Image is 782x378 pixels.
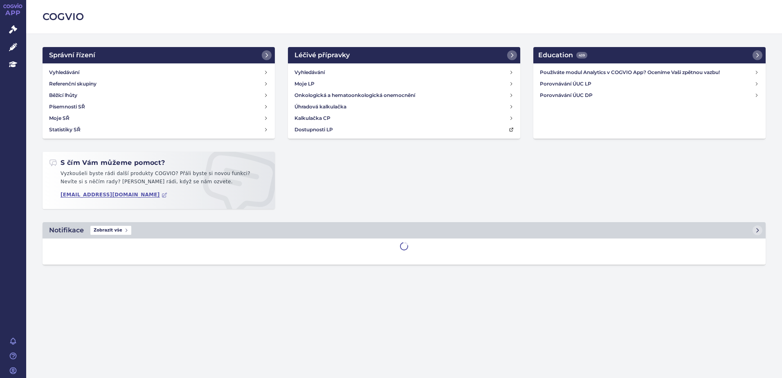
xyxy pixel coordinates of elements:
h4: Písemnosti SŘ [49,103,85,111]
h2: Education [538,50,587,60]
a: Správní řízení [43,47,275,63]
span: Zobrazit vše [90,226,131,235]
a: Porovnávání ÚUC LP [537,78,762,90]
h4: Dostupnosti LP [294,126,333,134]
a: Moje LP [291,78,517,90]
a: Kalkulačka CP [291,112,517,124]
a: Používáte modul Analytics v COGVIO App? Oceníme Vaši zpětnou vazbu! [537,67,762,78]
h4: Kalkulačka CP [294,114,330,122]
h4: Statistiky SŘ [49,126,81,134]
a: Dostupnosti LP [291,124,517,135]
a: Vyhledávání [291,67,517,78]
a: Písemnosti SŘ [46,101,272,112]
h4: Moje SŘ [49,114,70,122]
h4: Porovnávání ÚUC LP [540,80,754,88]
h2: S čím Vám můžeme pomoct? [49,158,165,167]
h2: Léčivé přípravky [294,50,350,60]
a: [EMAIL_ADDRESS][DOMAIN_NAME] [61,192,167,198]
h2: Správní řízení [49,50,95,60]
h4: Moje LP [294,80,315,88]
a: Běžící lhůty [46,90,272,101]
a: NotifikaceZobrazit vše [43,222,766,239]
a: Referenční skupiny [46,78,272,90]
a: Onkologická a hematoonkologická onemocnění [291,90,517,101]
a: Statistiky SŘ [46,124,272,135]
span: 439 [576,52,587,59]
a: Úhradová kalkulačka [291,101,517,112]
h4: Porovnávání ÚUC DP [540,91,754,99]
h4: Běžící lhůty [49,91,77,99]
h4: Vyhledávání [294,68,325,76]
h2: Notifikace [49,225,84,235]
a: Moje SŘ [46,112,272,124]
h4: Používáte modul Analytics v COGVIO App? Oceníme Vaši zpětnou vazbu! [540,68,754,76]
a: Léčivé přípravky [288,47,520,63]
h4: Onkologická a hematoonkologická onemocnění [294,91,415,99]
a: Porovnávání ÚUC DP [537,90,762,101]
h2: COGVIO [43,10,766,24]
p: Vyzkoušeli byste rádi další produkty COGVIO? Přáli byste si novou funkci? Nevíte si s něčím rady?... [49,170,268,189]
h4: Referenční skupiny [49,80,97,88]
h4: Úhradová kalkulačka [294,103,346,111]
a: Education439 [533,47,766,63]
h4: Vyhledávání [49,68,79,76]
a: Vyhledávání [46,67,272,78]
